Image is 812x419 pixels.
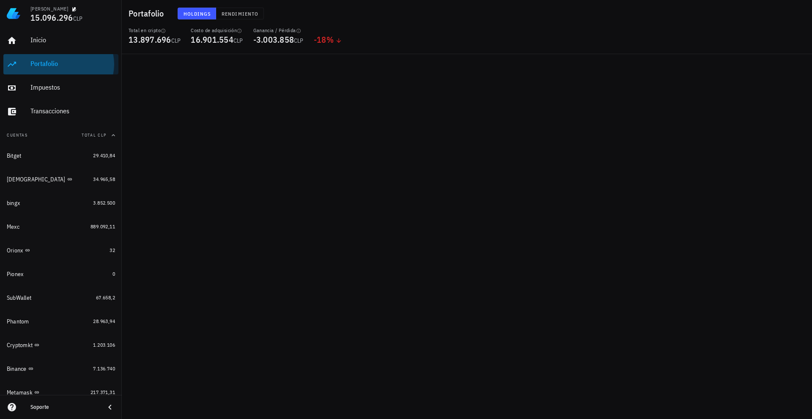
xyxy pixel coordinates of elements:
button: CuentasTotal CLP [3,125,118,145]
span: 16.901.554 [191,34,233,45]
span: Holdings [183,11,211,17]
div: [DEMOGRAPHIC_DATA] [7,176,66,183]
div: Cryptomkt [7,342,33,349]
div: [PERSON_NAME] [30,5,68,12]
span: CLP [73,15,83,22]
span: 67.658,2 [96,294,115,301]
span: -3.003.858 [253,34,294,45]
span: CLP [233,37,243,44]
span: 32 [110,247,115,253]
div: avatar [793,7,807,20]
div: Orionx [7,247,23,254]
span: Total CLP [82,132,107,138]
a: Orionx 32 [3,240,118,260]
a: Metamask 217.371,31 [3,382,118,403]
div: Inicio [30,36,115,44]
span: 0 [112,271,115,277]
a: [DEMOGRAPHIC_DATA] 34.965,58 [3,169,118,189]
button: Holdings [178,8,217,19]
h1: Portafolio [129,7,167,20]
div: Total en cripto [129,27,181,34]
a: Inicio [3,30,118,51]
button: Rendimiento [216,8,264,19]
a: Cryptomkt 1.203.106 [3,335,118,355]
a: Binance 7.136.740 [3,359,118,379]
span: 29.410,84 [93,152,115,159]
div: -18 [314,36,342,44]
a: Phantom 28.963,94 [3,311,118,331]
a: Bitget 29.410,84 [3,145,118,166]
div: bingx [7,200,20,207]
span: 217.371,31 [91,389,115,395]
div: Metamask [7,389,33,396]
div: Transacciones [30,107,115,115]
span: % [326,34,334,45]
span: 15.096.296 [30,12,73,23]
div: Costo de adquisición [191,27,243,34]
img: LedgiFi [7,7,20,20]
span: 3.852.500 [93,200,115,206]
a: Transacciones [3,101,118,122]
div: Ganancia / Pérdida [253,27,304,34]
a: Pionex 0 [3,264,118,284]
a: Portafolio [3,54,118,74]
span: 1.203.106 [93,342,115,348]
div: SubWallet [7,294,31,301]
div: Binance [7,365,27,372]
span: 889.092,11 [91,223,115,230]
span: CLP [294,37,304,44]
span: CLP [171,37,181,44]
div: Bitget [7,152,22,159]
div: Impuestos [30,83,115,91]
div: Pionex [7,271,24,278]
a: Impuestos [3,78,118,98]
a: SubWallet 67.658,2 [3,288,118,308]
span: Rendimiento [221,11,258,17]
span: 7.136.740 [93,365,115,372]
div: Mexc [7,223,19,230]
span: 28.963,94 [93,318,115,324]
a: Mexc 889.092,11 [3,216,118,237]
span: 13.897.696 [129,34,171,45]
div: Portafolio [30,60,115,68]
a: bingx 3.852.500 [3,193,118,213]
div: Soporte [30,404,98,411]
span: 34.965,58 [93,176,115,182]
div: Phantom [7,318,29,325]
